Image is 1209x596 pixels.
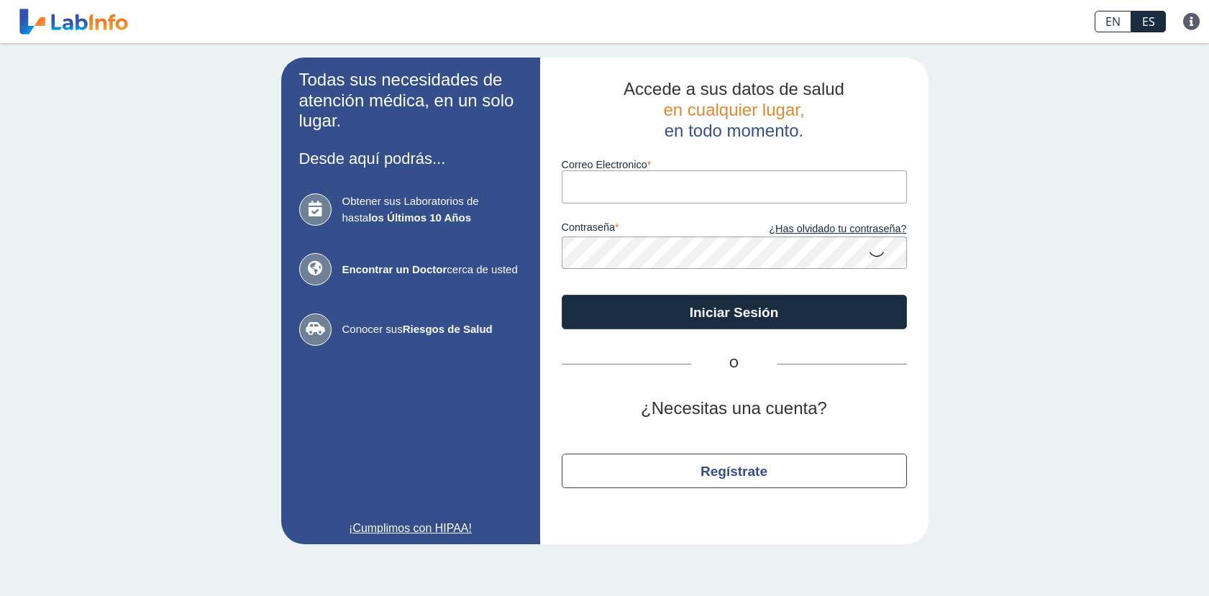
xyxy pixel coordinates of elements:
label: Correo Electronico [562,159,907,170]
span: Obtener sus Laboratorios de hasta [342,193,522,226]
h3: Desde aquí podrás... [299,150,522,168]
button: Iniciar Sesión [562,295,907,329]
iframe: Help widget launcher [1081,540,1193,580]
h2: Todas sus necesidades de atención médica, en un solo lugar. [299,70,522,132]
span: cerca de usted [342,262,522,278]
span: Accede a sus datos de salud [624,79,844,98]
b: Encontrar un Doctor [342,263,447,275]
a: ¡Cumplimos con HIPAA! [299,520,522,537]
b: Riesgos de Salud [403,323,493,335]
a: ¿Has olvidado tu contraseña? [734,221,907,237]
button: Regístrate [562,454,907,488]
h2: ¿Necesitas una cuenta? [562,398,907,419]
span: en todo momento. [665,121,803,140]
span: Conocer sus [342,321,522,338]
a: ES [1131,11,1166,32]
span: en cualquier lugar, [663,100,804,119]
span: O [691,355,777,372]
b: los Últimos 10 Años [368,211,471,224]
label: contraseña [562,221,734,237]
a: EN [1095,11,1131,32]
